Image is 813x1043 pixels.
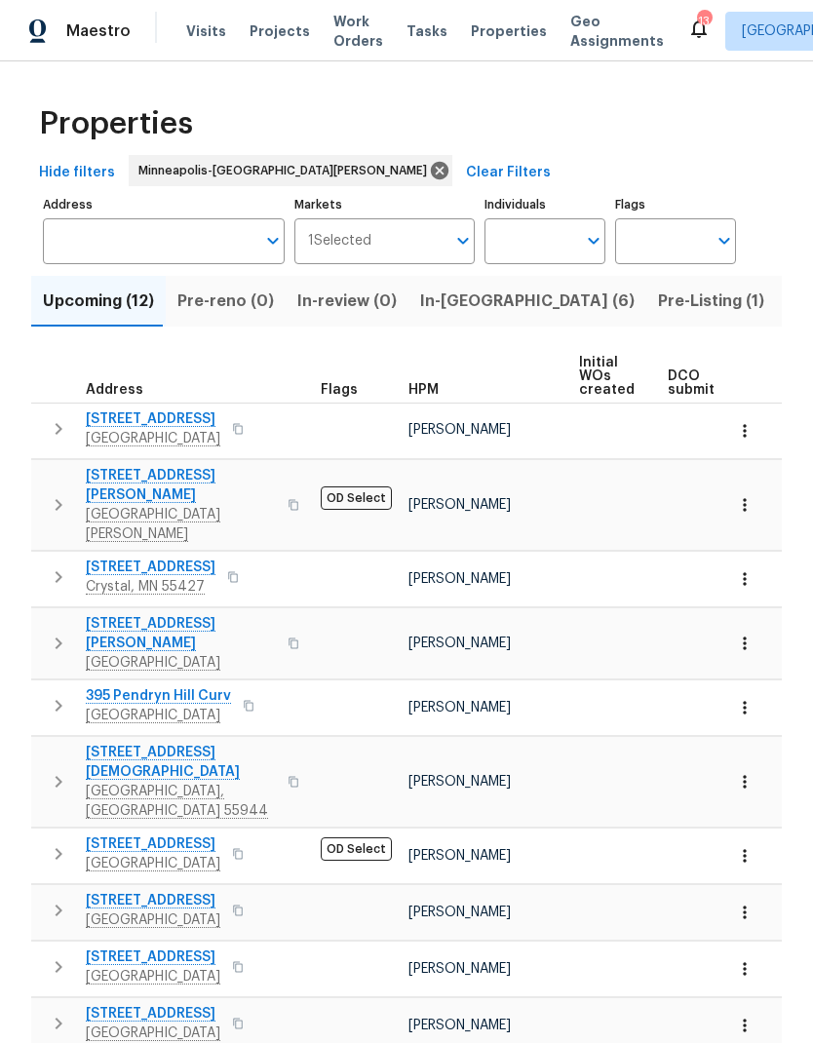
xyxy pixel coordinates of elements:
button: Open [711,227,738,254]
span: 1 Selected [308,233,371,250]
span: Flags [321,383,358,397]
span: Visits [186,21,226,41]
span: Properties [471,21,547,41]
div: 13 [697,12,711,31]
button: Hide filters [31,155,123,191]
span: [PERSON_NAME] [408,498,511,512]
span: Geo Assignments [570,12,664,51]
span: [PERSON_NAME] [408,1019,511,1032]
button: Clear Filters [458,155,559,191]
span: Pre-reno (0) [177,288,274,315]
span: OD Select [321,486,392,510]
span: Upcoming (12) [43,288,154,315]
button: Open [449,227,477,254]
span: DCO submitted [668,369,738,397]
label: Flags [615,199,736,211]
label: Markets [294,199,476,211]
span: [PERSON_NAME] [408,423,511,437]
span: Hide filters [39,161,115,185]
span: [PERSON_NAME] [408,701,511,715]
span: Initial WOs created [579,356,635,397]
span: OD Select [321,837,392,861]
div: Minneapolis-[GEOGRAPHIC_DATA][PERSON_NAME] [129,155,452,186]
span: [PERSON_NAME] [408,637,511,650]
span: Projects [250,21,310,41]
span: [PERSON_NAME] [408,775,511,789]
span: [PERSON_NAME] [408,849,511,863]
span: In-[GEOGRAPHIC_DATA] (6) [420,288,635,315]
span: Properties [39,114,193,134]
span: Work Orders [333,12,383,51]
span: In-review (0) [297,288,397,315]
span: [PERSON_NAME] [408,572,511,586]
span: Clear Filters [466,161,551,185]
span: Pre-Listing (1) [658,288,764,315]
span: Address [86,383,143,397]
span: Tasks [406,24,447,38]
button: Open [259,227,287,254]
span: [PERSON_NAME] [408,906,511,919]
button: Open [580,227,607,254]
span: [PERSON_NAME] [408,962,511,976]
span: Minneapolis-[GEOGRAPHIC_DATA][PERSON_NAME] [138,161,435,180]
label: Individuals [484,199,605,211]
span: HPM [408,383,439,397]
span: Maestro [66,21,131,41]
label: Address [43,199,285,211]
